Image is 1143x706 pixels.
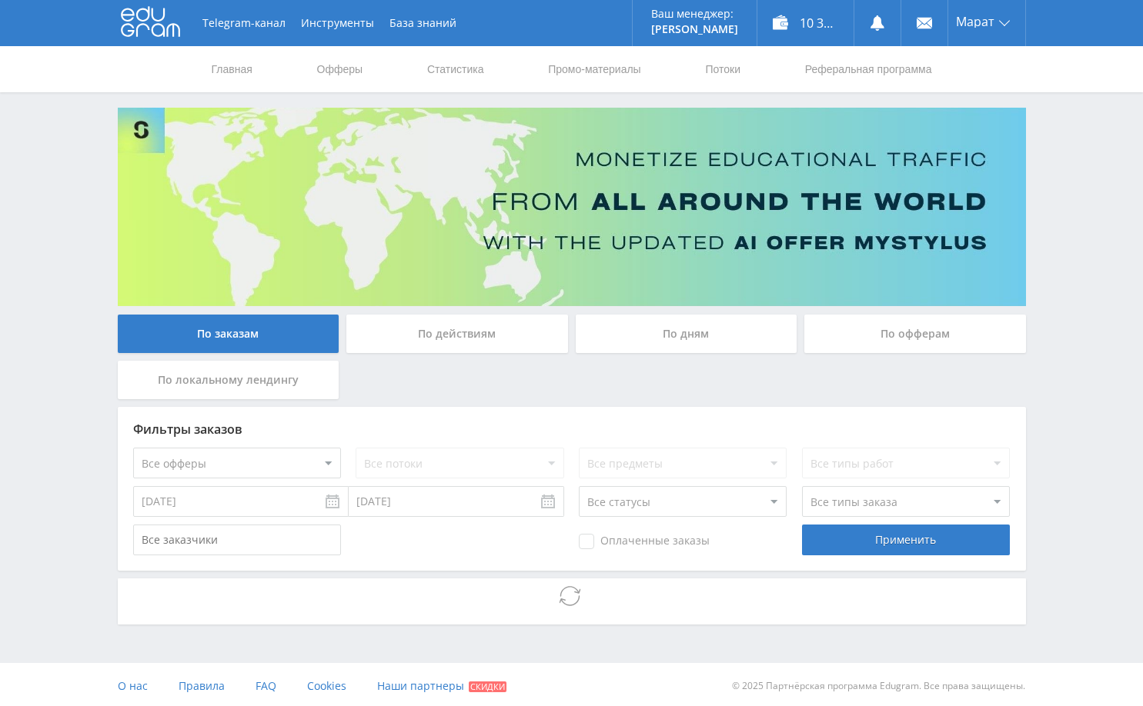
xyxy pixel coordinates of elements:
p: Ваш менеджер: [651,8,738,20]
div: По локальному лендингу [118,361,339,399]
span: Марат [956,15,994,28]
a: Промо-материалы [546,46,642,92]
div: По дням [576,315,797,353]
span: FAQ [256,678,276,693]
img: Banner [118,108,1026,306]
div: Применить [802,525,1010,555]
p: [PERSON_NAME] [651,23,738,35]
a: Потоки [704,46,742,92]
a: Статистика [426,46,486,92]
span: Скидки [469,681,506,692]
div: По офферам [804,315,1026,353]
div: Фильтры заказов [133,422,1011,436]
span: О нас [118,678,148,693]
div: По действиям [346,315,568,353]
span: Правила [179,678,225,693]
div: По заказам [118,315,339,353]
span: Наши партнеры [377,678,464,693]
input: Все заказчики [133,525,341,555]
span: Cookies [307,678,346,693]
a: Офферы [316,46,365,92]
a: Реферальная программа [804,46,934,92]
a: Главная [210,46,254,92]
span: Оплаченные заказы [579,534,710,549]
